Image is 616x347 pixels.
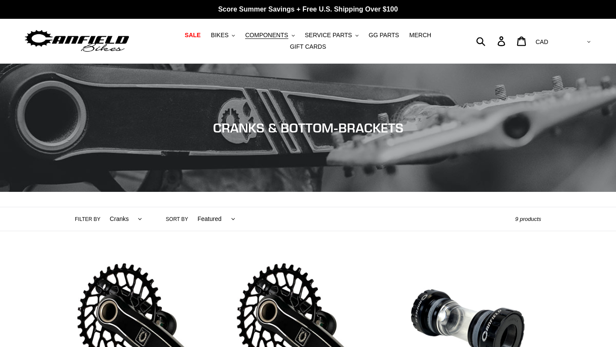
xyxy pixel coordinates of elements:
[405,29,435,41] a: MERCH
[181,29,205,41] a: SALE
[369,32,399,39] span: GG PARTS
[286,41,331,53] a: GIFT CARDS
[290,43,326,50] span: GIFT CARDS
[409,32,431,39] span: MERCH
[305,32,352,39] span: SERVICE PARTS
[211,32,228,39] span: BIKES
[166,215,188,223] label: Sort by
[24,28,130,55] img: Canfield Bikes
[481,32,503,50] input: Search
[213,120,403,135] span: CRANKS & BOTTOM-BRACKETS
[207,29,239,41] button: BIKES
[241,29,299,41] button: COMPONENTS
[364,29,403,41] a: GG PARTS
[185,32,201,39] span: SALE
[515,216,541,222] span: 9 products
[75,215,101,223] label: Filter by
[245,32,288,39] span: COMPONENTS
[300,29,362,41] button: SERVICE PARTS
